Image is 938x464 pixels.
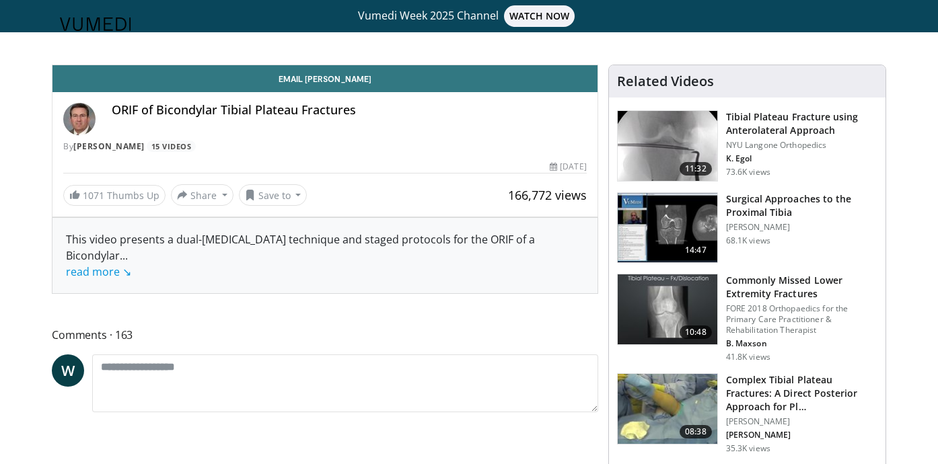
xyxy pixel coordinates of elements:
h4: ORIF of Bicondylar Tibial Plateau Fractures [112,103,587,118]
a: 10:48 Commonly Missed Lower Extremity Fractures FORE 2018 Orthopaedics for the Primary Care Pract... [617,274,877,362]
p: Kenneth A Egol [726,153,877,164]
p: [PERSON_NAME] [726,222,877,233]
p: FORE 2018 Orthopaedics for the Primary Care Practitioner & Rehabilitation Therapist [726,303,877,336]
a: 1071 Thumbs Up [63,185,166,206]
p: 73.6K views [726,167,770,178]
span: 14:47 [680,243,712,257]
a: W [52,354,84,387]
span: 11:32 [680,162,712,176]
p: 68.1K views [726,235,770,246]
a: 15 Videos [147,141,196,152]
span: 08:38 [680,425,712,438]
a: Email [PERSON_NAME] [52,65,598,92]
h3: Tibial Plateau Fracture using Anterolateral Approach [726,110,877,137]
img: 4aa379b6-386c-4fb5-93ee-de5617843a87.150x105_q85_crop-smart_upscale.jpg [618,274,717,344]
span: Comments 163 [52,326,598,344]
img: a3c47f0e-2ae2-4b3a-bf8e-14343b886af9.150x105_q85_crop-smart_upscale.jpg [618,374,717,444]
h3: Surgical Approaches to the Proximal Tibia [726,192,877,219]
p: 41.8K views [726,352,770,362]
p: 35.3K views [726,443,770,454]
p: NYU Langone Orthopedics [726,140,877,151]
span: 166,772 views [508,187,587,203]
button: Save to [239,184,308,206]
img: 9nZFQMepuQiumqNn4xMDoxOjBzMTt2bJ.150x105_q85_crop-smart_upscale.jpg [618,111,717,181]
img: VuMedi Logo [60,17,131,31]
img: DA_UIUPltOAJ8wcH4xMDoxOjB1O8AjAz.150x105_q85_crop-smart_upscale.jpg [618,193,717,263]
a: 08:38 Complex Tibial Plateau Fractures: A Direct Posterior Approach for Pl… [PERSON_NAME] [PERSON... [617,373,877,454]
p: [PERSON_NAME] [726,416,877,427]
span: 1071 [83,189,104,202]
p: Philip Stahel [726,430,877,440]
a: [PERSON_NAME] [73,141,145,152]
span: 10:48 [680,325,712,339]
p: Benjamin Maxson [726,338,877,349]
h4: Related Videos [617,73,714,89]
div: By [63,141,587,153]
a: 11:32 Tibial Plateau Fracture using Anterolateral Approach NYU Langone Orthopedics K. Egol 73.6K ... [617,110,877,182]
h3: Commonly Missed Lower Extremity Fractures [726,274,877,301]
h3: Complex Tibial Plateau Fractures: A Direct Posterior Approach for Plating of Displaced Posteromed... [726,373,877,414]
div: This video presents a dual-[MEDICAL_DATA] technique and staged protocols for the ORIF of a Bicond... [66,231,584,280]
div: [DATE] [550,161,586,173]
img: Avatar [63,103,96,135]
a: read more ↘ [66,264,131,279]
button: Share [171,184,233,206]
a: 14:47 Surgical Approaches to the Proximal Tibia [PERSON_NAME] 68.1K views [617,192,877,264]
